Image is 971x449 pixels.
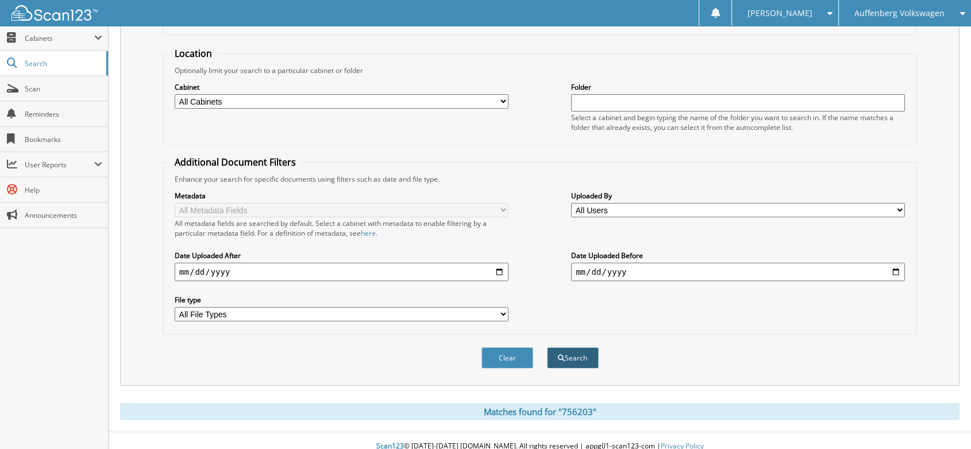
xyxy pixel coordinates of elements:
div: Optionally limit your search to a particular cabinet or folder [169,66,911,75]
span: Reminders [25,109,102,119]
div: All metadata fields are searched by default. Select a cabinet with metadata to enable filtering b... [175,218,508,238]
span: Cabinets [25,33,94,43]
span: User Reports [25,160,94,170]
label: Uploaded By [571,191,905,201]
input: end [571,263,905,281]
div: Matches found for "756203" [120,403,960,420]
span: Announcements [25,210,102,220]
legend: Additional Document Filters [169,156,302,168]
span: Search [25,59,101,68]
label: Date Uploaded After [175,251,508,260]
label: Folder [571,82,905,92]
button: Search [547,347,599,369]
span: Scan [25,84,102,94]
button: Clear [481,347,533,369]
div: Select a cabinet and begin typing the name of the folder you want to search in. If the name match... [571,113,905,132]
img: scan123-logo-white.svg [11,5,98,21]
input: start [175,263,508,281]
span: Help [25,185,102,195]
iframe: Chat Widget [914,394,971,449]
span: Bookmarks [25,135,102,144]
div: Enhance your search for specific documents using filters such as date and file type. [169,174,911,184]
span: [PERSON_NAME] [747,10,812,17]
label: File type [175,295,508,305]
label: Date Uploaded Before [571,251,905,260]
legend: Location [169,47,218,60]
span: Auffenberg Volkswagen [854,10,945,17]
label: Metadata [175,191,508,201]
label: Cabinet [175,82,508,92]
a: here [361,228,376,238]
